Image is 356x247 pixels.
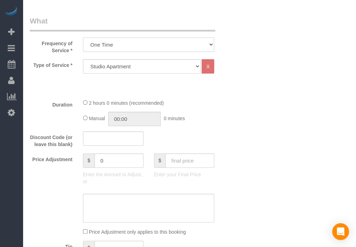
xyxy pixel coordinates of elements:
[25,37,78,54] label: Frequency of Service *
[30,16,215,32] legend: What
[4,7,18,17] img: Automaid Logo
[154,171,215,178] p: Enter your Final Price
[89,116,105,121] span: Manual
[164,116,185,121] span: 0 minutes
[25,59,78,69] label: Type of Service *
[83,171,144,185] p: Enter the Amount to Adjust, or
[154,153,166,168] span: $
[89,100,164,106] span: 2 hours 0 minutes (recommended)
[332,223,349,240] div: Open Intercom Messenger
[89,229,186,235] span: Price Adjustment only applies to this booking
[165,153,214,168] input: final price
[25,153,78,163] label: Price Adjustment
[25,131,78,148] label: Discount Code (or leave this blank)
[25,99,78,108] label: Duration
[83,153,95,168] span: $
